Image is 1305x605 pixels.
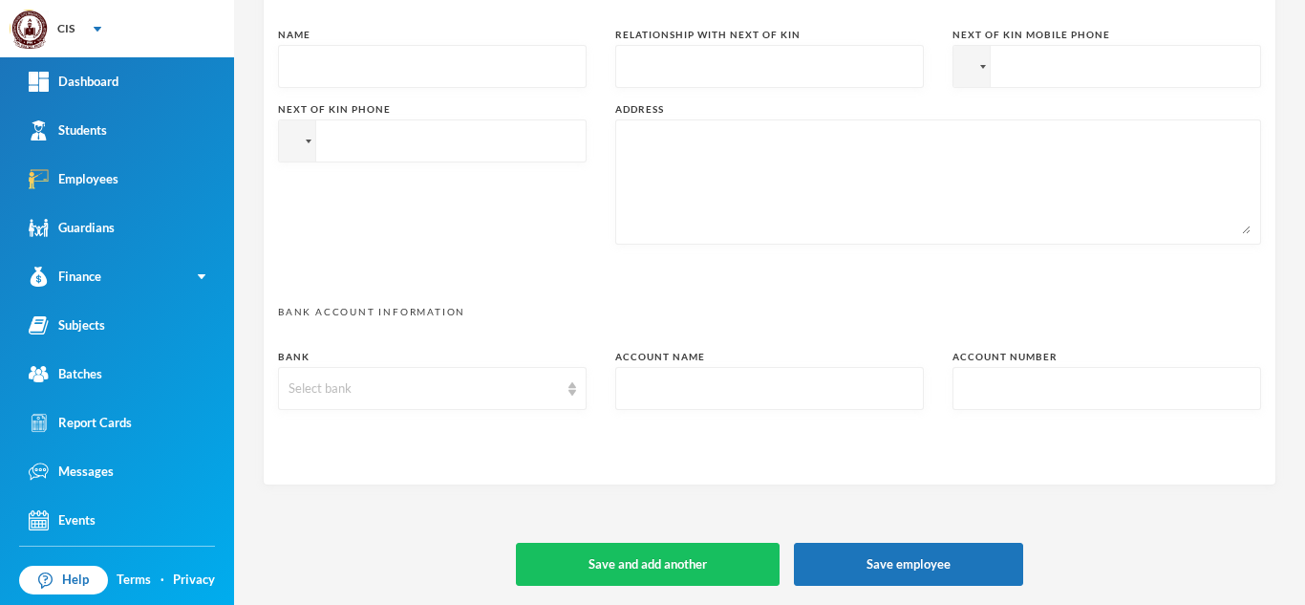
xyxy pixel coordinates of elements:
[289,379,559,399] div: Select bank
[29,120,107,140] div: Students
[29,413,132,433] div: Report Cards
[160,571,164,590] div: ·
[615,28,924,42] div: Relationship with next of kin
[29,315,105,335] div: Subjects
[57,20,75,37] div: CIS
[516,543,780,586] button: Save and add another
[19,566,108,594] a: Help
[29,462,114,482] div: Messages
[952,28,1261,42] div: Next of Kin Mobile Phone
[29,218,115,238] div: Guardians
[29,169,118,189] div: Employees
[173,571,215,590] a: Privacy
[29,267,101,287] div: Finance
[29,364,102,384] div: Batches
[117,571,151,590] a: Terms
[278,102,587,117] div: Next of Kin Phone
[278,350,587,364] div: Bank
[11,11,49,49] img: logo
[615,102,1261,117] div: Address
[278,305,1261,319] p: Bank account Information
[278,28,587,42] div: Name
[615,350,924,364] div: Account Name
[29,510,96,530] div: Events
[952,350,1261,364] div: Account Number
[794,543,1023,586] button: Save employee
[29,72,118,92] div: Dashboard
